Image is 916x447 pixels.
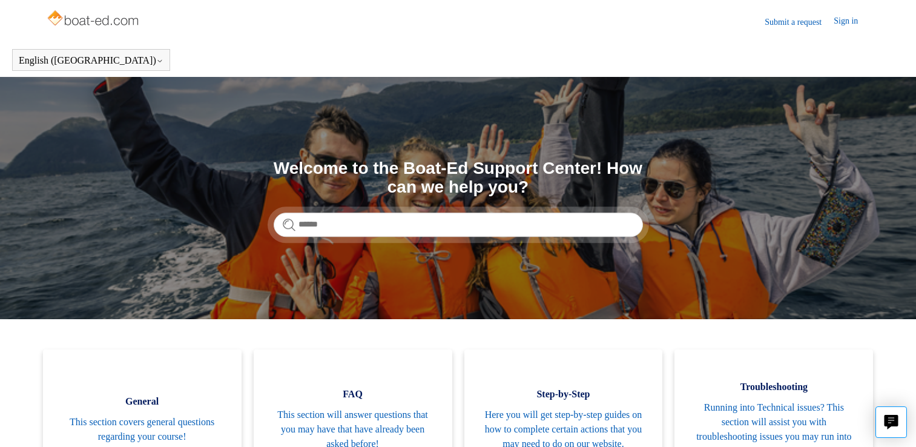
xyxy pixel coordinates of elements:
button: Live chat [875,406,907,438]
button: English ([GEOGRAPHIC_DATA]) [19,55,163,66]
span: This section covers general questions regarding your course! [61,415,223,444]
input: Search [274,213,643,237]
span: FAQ [272,387,434,402]
img: Boat-Ed Help Center home page [46,7,142,31]
a: Submit a request [765,16,834,28]
h1: Welcome to the Boat-Ed Support Center! How can we help you? [274,159,643,197]
a: Sign in [834,15,870,29]
span: Step-by-Step [483,387,645,402]
span: General [61,394,223,409]
span: Troubleshooting [693,380,855,394]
